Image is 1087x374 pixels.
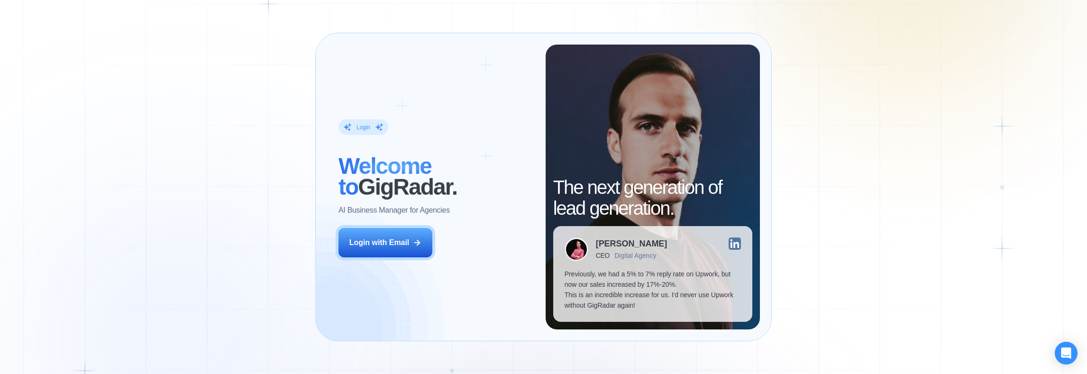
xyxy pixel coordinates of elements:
p: Previously, we had a 5% to 7% reply rate on Upwork, but now our sales increased by 17%-20%. This ... [565,269,741,310]
button: Login with Email [338,228,432,257]
div: Digital Agency [614,252,656,259]
div: Login [356,123,370,131]
div: Open Intercom Messenger [1055,342,1078,365]
h2: ‍ GigRadar. [338,156,534,198]
div: [PERSON_NAME] [596,239,667,248]
div: CEO [596,252,610,259]
div: Login with Email [349,237,410,248]
h2: The next generation of lead generation. [553,177,752,219]
p: AI Business Manager for Agencies [338,205,450,216]
span: Welcome to [338,154,431,200]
